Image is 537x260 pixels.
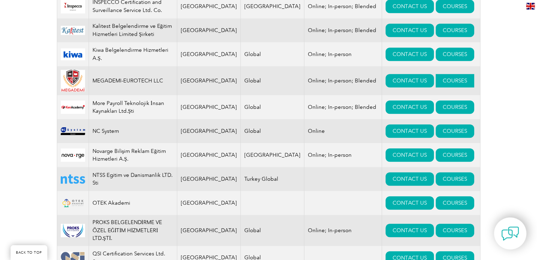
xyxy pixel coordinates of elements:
[177,143,241,167] td: [GEOGRAPHIC_DATA]
[177,42,241,66] td: [GEOGRAPHIC_DATA]
[61,70,85,92] img: 6f718c37-9d51-ea11-a813-000d3ae11abd-logo.png
[436,148,474,162] a: COURSES
[436,196,474,210] a: COURSES
[241,167,304,191] td: Turkey Global
[386,224,434,237] a: CONTACT US
[386,172,434,186] a: CONTACT US
[436,100,474,114] a: COURSES
[304,119,382,143] td: Online
[177,215,241,246] td: [GEOGRAPHIC_DATA]
[436,224,474,237] a: COURSES
[386,124,434,138] a: CONTACT US
[386,196,434,210] a: CONTACT US
[89,95,177,119] td: More Payroll Teknolojik İnsan Kaynakları Ltd.Şti
[436,48,474,61] a: COURSES
[177,167,241,191] td: [GEOGRAPHIC_DATA]
[436,74,474,87] a: COURSES
[304,18,382,42] td: Online; In-person; Blended
[89,215,177,246] td: PROKS BELGELENDİRME VE ÖZEL EĞİTİM HİZMETLERİ LTD.ŞTİ.
[61,224,85,237] img: 7fe69a6b-c8e3-ea11-a813-000d3a79722d-logo.jpg
[501,225,519,242] img: contact-chat.png
[436,172,474,186] a: COURSES
[526,3,535,10] img: en
[177,191,241,215] td: [GEOGRAPHIC_DATA]
[241,143,304,167] td: [GEOGRAPHIC_DATA]
[386,48,434,61] a: CONTACT US
[386,100,434,114] a: CONTACT US
[61,26,85,35] img: ad0bd99a-310e-ef11-9f89-6045bde6fda5-logo.jpg
[89,42,177,66] td: Kiwa Belgelendirme Hizmetleri A.Ş.
[61,127,85,135] img: 9e55bf80-85bc-ef11-a72f-00224892eff5-logo.png
[177,18,241,42] td: [GEOGRAPHIC_DATA]
[304,95,382,119] td: Online; In-person; Blended
[386,24,434,37] a: CONTACT US
[89,119,177,143] td: NC System
[61,148,85,162] img: 57350245-2fe8-ed11-8848-002248156329-logo.jpg
[177,119,241,143] td: [GEOGRAPHIC_DATA]
[89,18,177,42] td: Kalitest Belgelendirme ve Eğitim Hizmetleri Limited Şirketi
[436,124,474,138] a: COURSES
[241,95,304,119] td: Global
[177,95,241,119] td: [GEOGRAPHIC_DATA]
[304,143,382,167] td: Online; In-person
[61,174,85,184] img: bab05414-4b4d-ea11-a812-000d3a79722d-logo.png
[89,66,177,95] td: MEGADEMI-EUROTECH LLC
[61,48,85,60] img: 2fd11573-807e-ea11-a811-000d3ae11abd-logo.jpg
[304,42,382,66] td: Online; In-person
[436,24,474,37] a: COURSES
[241,119,304,143] td: Global
[386,74,434,87] a: CONTACT US
[89,191,177,215] td: OTEK Akademi
[61,100,85,114] img: e16a2823-4623-ef11-840a-00224897b20f-logo.png
[304,215,382,246] td: Online; In-person
[89,167,177,191] td: NTSS Egitim ve Danismanlik LTD. Sti
[241,66,304,95] td: Global
[11,245,47,260] a: BACK TO TOP
[177,66,241,95] td: [GEOGRAPHIC_DATA]
[304,66,382,95] td: Online; In-person; Blended
[241,215,304,246] td: Global
[386,148,434,162] a: CONTACT US
[61,196,85,210] img: 676db975-d0d1-ef11-a72f-00224892eff5-logo.png
[241,42,304,66] td: Global
[89,143,177,167] td: Novarge Bilişim Reklam Eğitim Hizmetleri A.Ş.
